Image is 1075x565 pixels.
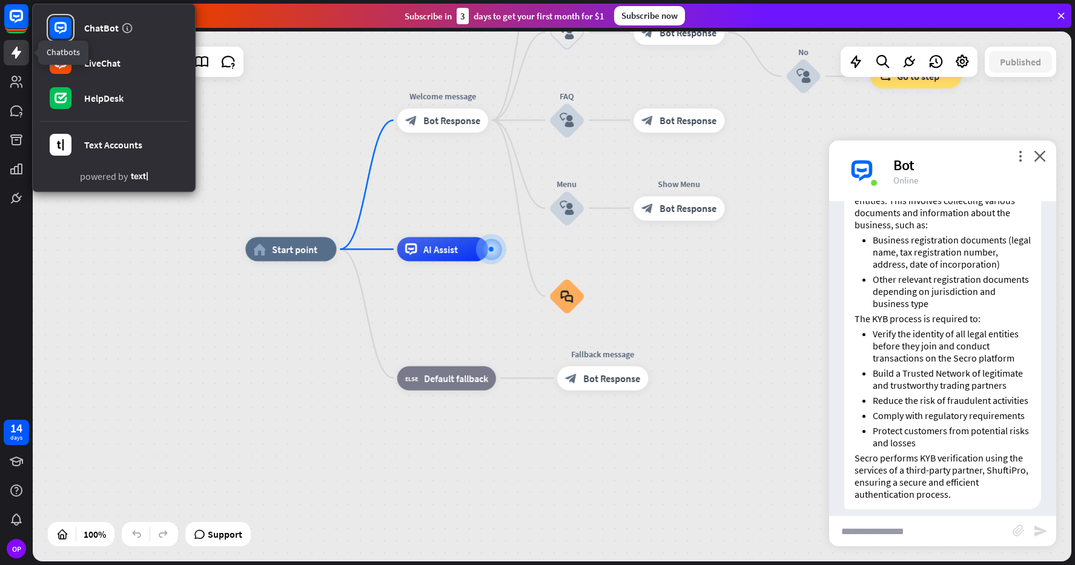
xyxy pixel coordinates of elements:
i: send [1033,524,1048,538]
span: Bot Response [660,202,716,214]
li: Comply with regulatory requirements [873,409,1031,421]
span: Bot Response [423,114,480,127]
a: 14 days [4,420,29,445]
div: Online [893,174,1042,186]
i: block_bot_response [405,114,417,127]
i: block_attachment [1013,524,1025,537]
i: more_vert [1014,150,1026,162]
span: Bot Response [660,114,716,127]
i: block_user_input [560,113,574,128]
i: block_faq [561,289,574,303]
i: block_bot_response [641,26,653,38]
p: The KYB process is required to: [855,312,1031,325]
p: Secro performs KYB verification using the services of a third-party partner, ShuftiPro, ensuring ... [855,452,1031,500]
div: Fallback message [548,348,657,360]
span: Support [208,524,242,544]
div: 100% [80,524,110,544]
li: Verify the identity of all legal entities before they join and conduct transactions on the Secro ... [873,328,1031,364]
i: home_2 [253,243,266,255]
div: No [767,46,840,58]
span: Go to step [897,70,939,82]
div: Back to Menu [861,46,970,58]
i: block_user_input [560,201,574,216]
div: Subscribe now [614,6,685,25]
div: Bot [893,156,1042,174]
i: block_bot_response [641,114,653,127]
li: Reduce the risk of fraudulent activities [873,394,1031,406]
div: days [10,434,22,442]
span: Default fallback [424,372,488,384]
i: block_user_input [560,25,574,39]
i: block_bot_response [565,372,577,384]
li: Business registration documents (legal name, tax registration number, address, date of incorporat... [873,234,1031,270]
button: Open LiveChat chat widget [10,5,46,41]
span: Bot Response [583,372,640,384]
button: Published [989,51,1052,73]
i: block_goto [878,70,891,82]
div: OP [7,539,26,558]
i: block_user_input [796,69,811,84]
div: Menu [531,178,603,190]
span: Bot Response [660,26,716,38]
div: Subscribe in days to get your first month for $1 [405,8,604,24]
div: 14 [10,423,22,434]
div: 3 [457,8,469,24]
span: AI Assist [423,243,458,255]
li: Build a Trusted Network of legitimate and trustworthy trading partners [873,367,1031,391]
div: Show Menu [624,178,733,190]
div: Welcome message [388,90,497,102]
li: Protect customers from potential risks and losses [873,425,1031,449]
i: close [1034,150,1046,162]
i: block_bot_response [641,202,653,214]
li: Other relevant registration documents depending on jurisdiction and business type [873,273,1031,309]
div: FAQ [531,90,603,102]
span: Start point [272,243,317,255]
i: block_fallback [405,372,418,384]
